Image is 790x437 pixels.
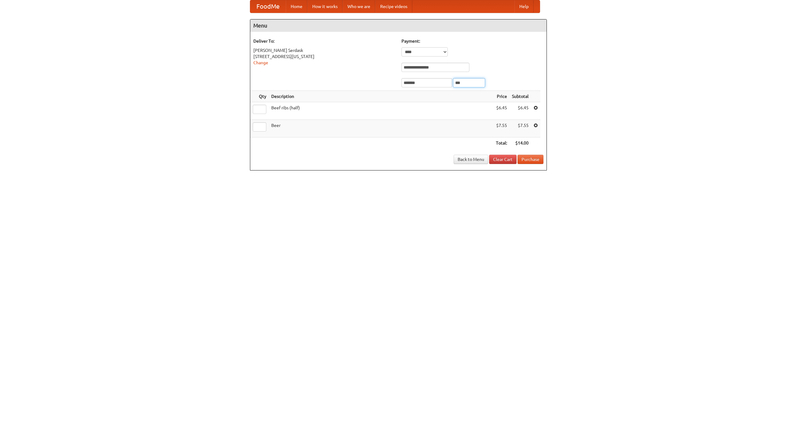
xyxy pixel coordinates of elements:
[307,0,343,13] a: How it works
[509,120,531,137] td: $7.55
[518,155,543,164] button: Purchase
[253,47,395,53] div: [PERSON_NAME] Serdask
[493,102,509,120] td: $6.45
[253,60,268,65] a: Change
[489,155,517,164] a: Clear Cart
[250,19,547,32] h4: Menu
[253,38,395,44] h5: Deliver To:
[375,0,412,13] a: Recipe videos
[269,120,493,137] td: Beer
[509,102,531,120] td: $6.45
[493,137,509,149] th: Total:
[269,91,493,102] th: Description
[401,38,543,44] h5: Payment:
[286,0,307,13] a: Home
[253,53,395,60] div: [STREET_ADDRESS][US_STATE]
[250,91,269,102] th: Qty
[493,120,509,137] td: $7.55
[454,155,488,164] a: Back to Menu
[509,137,531,149] th: $14.00
[514,0,534,13] a: Help
[509,91,531,102] th: Subtotal
[493,91,509,102] th: Price
[343,0,375,13] a: Who we are
[269,102,493,120] td: Beef ribs (half)
[250,0,286,13] a: FoodMe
